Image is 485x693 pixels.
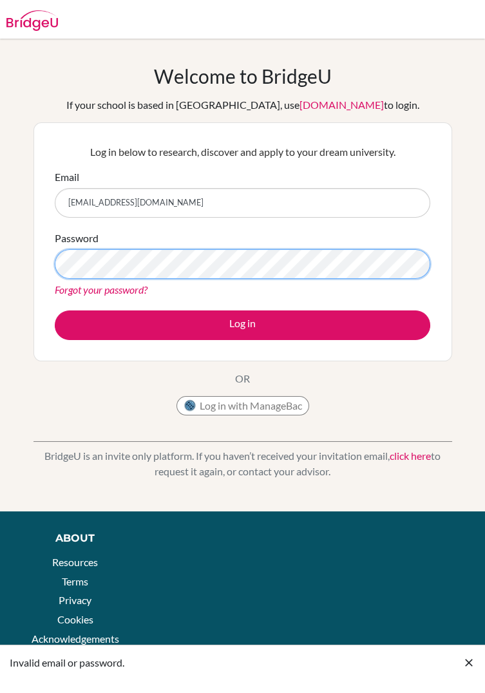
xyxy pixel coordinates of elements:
[390,450,431,462] a: click here
[66,97,419,113] div: If your school is based in [GEOGRAPHIC_DATA], use to login.
[176,396,309,415] button: Log in with ManageBac
[55,169,79,185] label: Email
[55,231,99,246] label: Password
[29,531,121,546] div: About
[62,575,88,587] a: Terms
[52,556,98,568] a: Resources
[300,99,384,111] a: [DOMAIN_NAME]
[59,594,91,606] a: Privacy
[33,448,452,479] p: BridgeU is an invite only platform. If you haven’t received your invitation email, to request it ...
[235,371,250,386] p: OR
[154,64,332,88] h1: Welcome to BridgeU
[6,10,58,31] img: Bridge-U
[55,310,430,340] button: Log in
[55,144,430,160] p: Log in below to research, discover and apply to your dream university.
[57,613,93,625] a: Cookies
[32,632,119,645] a: Acknowledgements
[10,655,462,670] div: Invalid email or password.
[55,283,147,296] a: Forgot your password?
